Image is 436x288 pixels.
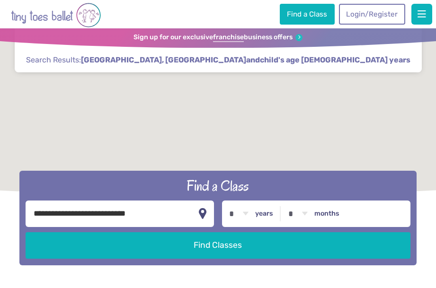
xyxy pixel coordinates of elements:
[81,55,410,64] strong: and
[213,33,244,42] strong: franchise
[26,232,410,259] button: Find Classes
[15,28,422,72] div: Search Results:
[81,55,246,65] span: [GEOGRAPHIC_DATA], [GEOGRAPHIC_DATA]
[280,4,335,25] a: Find a Class
[260,55,410,65] span: child's age [DEMOGRAPHIC_DATA] years
[339,4,405,25] a: Login/Register
[133,33,303,42] a: Sign up for our exclusivefranchisebusiness offers
[11,2,101,28] img: tiny toes ballet
[314,209,339,218] label: months
[26,176,410,195] h2: Find a Class
[255,209,273,218] label: years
